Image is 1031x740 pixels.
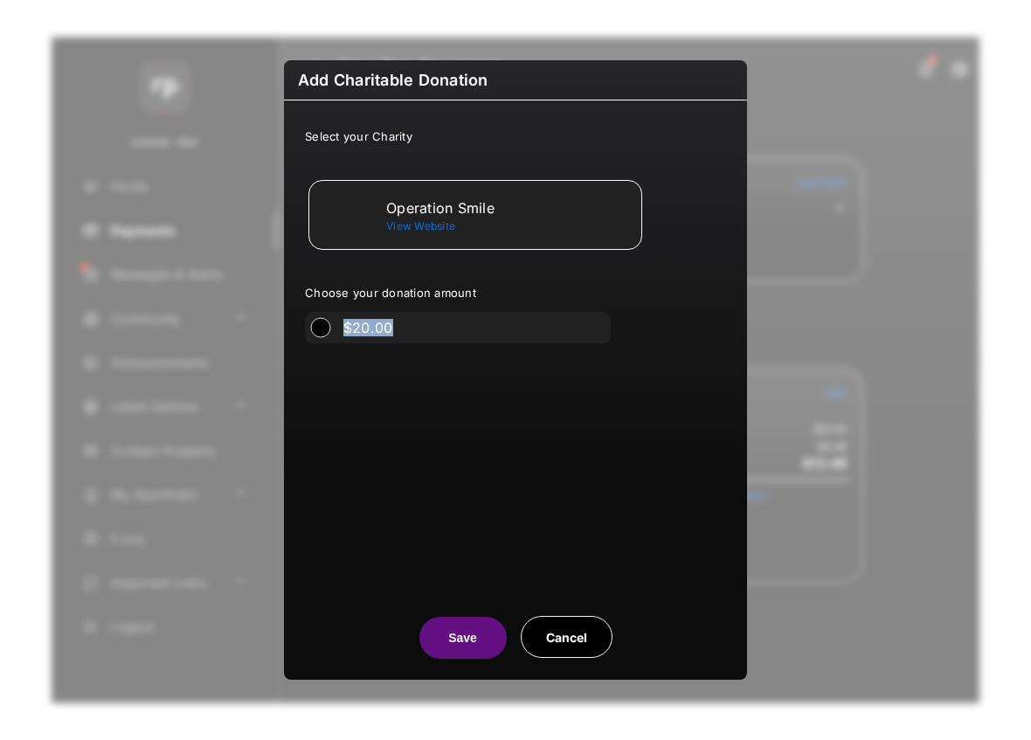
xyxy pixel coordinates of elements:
div: Operation Smile [386,200,634,216]
h2: Add Charitable Donation [284,60,747,100]
label: $20.00 [343,319,393,336]
span: Select your Charity [305,129,412,143]
button: Cancel [521,616,612,658]
span: View Website [386,219,455,232]
span: Choose your donation amount [305,286,476,300]
button: Save [419,617,507,659]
